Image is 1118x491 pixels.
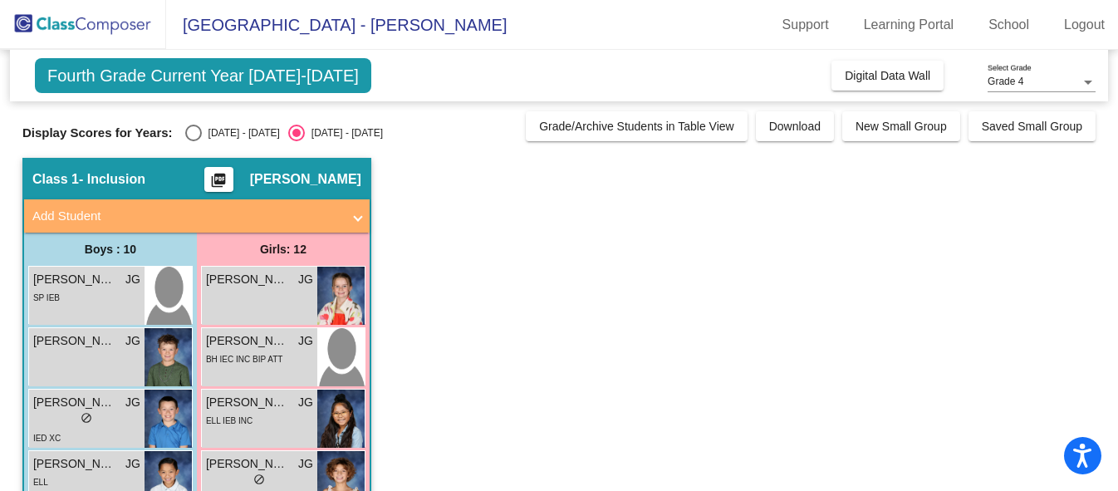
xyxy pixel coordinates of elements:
[988,76,1023,87] span: Grade 4
[206,455,289,473] span: [PERSON_NAME]
[33,332,116,350] span: [PERSON_NAME]
[856,120,947,133] span: New Small Group
[756,111,834,141] button: Download
[32,171,79,188] span: Class 1
[298,271,313,288] span: JG
[298,332,313,350] span: JG
[206,355,282,364] span: BH IEC INC BIP ATT
[851,12,968,38] a: Learning Portal
[22,125,173,140] span: Display Scores for Years:
[305,125,383,140] div: [DATE] - [DATE]
[166,12,507,38] span: [GEOGRAPHIC_DATA] - [PERSON_NAME]
[206,332,289,350] span: [PERSON_NAME]
[206,271,289,288] span: [PERSON_NAME]
[204,167,233,192] button: Print Students Details
[208,172,228,195] mat-icon: picture_as_pdf
[185,125,383,141] mat-radio-group: Select an option
[24,199,370,233] mat-expansion-panel-header: Add Student
[250,171,361,188] span: [PERSON_NAME]
[125,394,140,411] span: JG
[125,455,140,473] span: JG
[32,207,341,226] mat-panel-title: Add Student
[79,171,145,188] span: - Inclusion
[33,478,48,487] span: ELL
[33,434,61,443] span: IED XC
[845,69,930,82] span: Digital Data Wall
[125,332,140,350] span: JG
[1051,12,1118,38] a: Logout
[35,58,371,93] span: Fourth Grade Current Year [DATE]-[DATE]
[206,416,253,425] span: ELL IEB INC
[33,455,116,473] span: [PERSON_NAME]
[526,111,748,141] button: Grade/Archive Students in Table View
[769,12,842,38] a: Support
[206,394,289,411] span: [PERSON_NAME]
[539,120,734,133] span: Grade/Archive Students in Table View
[769,120,821,133] span: Download
[197,233,370,266] div: Girls: 12
[975,12,1042,38] a: School
[202,125,280,140] div: [DATE] - [DATE]
[842,111,960,141] button: New Small Group
[298,455,313,473] span: JG
[298,394,313,411] span: JG
[81,412,92,424] span: do_not_disturb_alt
[33,293,60,302] span: SP IEB
[24,233,197,266] div: Boys : 10
[968,111,1096,141] button: Saved Small Group
[33,394,116,411] span: [PERSON_NAME]
[253,474,265,485] span: do_not_disturb_alt
[831,61,944,91] button: Digital Data Wall
[33,271,116,288] span: [PERSON_NAME]
[125,271,140,288] span: JG
[982,120,1082,133] span: Saved Small Group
